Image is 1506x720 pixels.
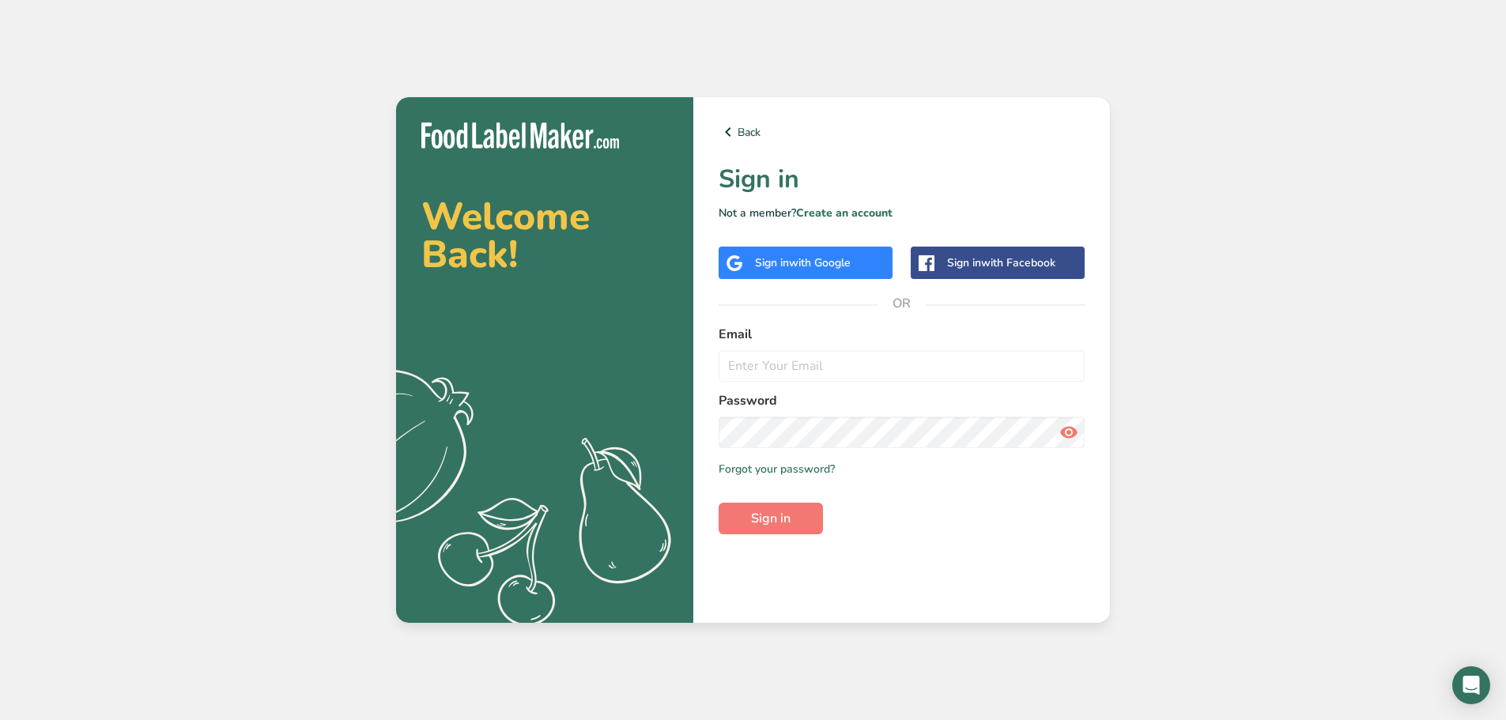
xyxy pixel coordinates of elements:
[1452,666,1490,704] div: Open Intercom Messenger
[751,509,791,528] span: Sign in
[719,461,835,477] a: Forgot your password?
[796,205,893,221] a: Create an account
[981,255,1055,270] span: with Facebook
[719,160,1085,198] h1: Sign in
[719,123,1085,141] a: Back
[719,503,823,534] button: Sign in
[719,350,1085,382] input: Enter Your Email
[878,280,926,327] span: OR
[789,255,851,270] span: with Google
[719,391,1085,410] label: Password
[947,254,1055,271] div: Sign in
[421,198,668,273] h2: Welcome Back!
[421,123,619,149] img: Food Label Maker
[719,205,1085,221] p: Not a member?
[755,254,851,271] div: Sign in
[719,325,1085,344] label: Email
